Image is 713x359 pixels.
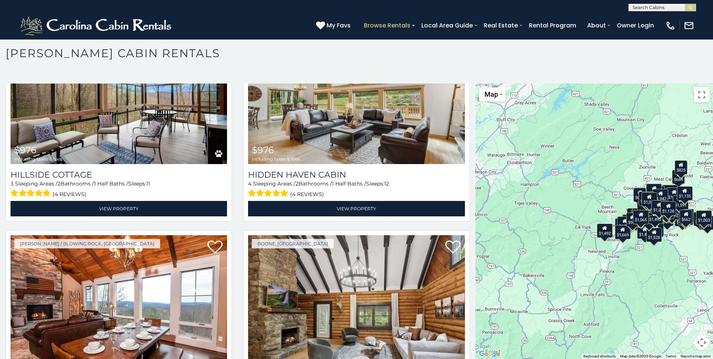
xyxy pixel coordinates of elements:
[684,20,694,31] img: mail-regular-white.png
[14,145,36,155] span: $976
[639,192,654,206] div: $2,070
[479,87,506,101] button: Change map style
[248,19,465,164] a: Hidden Haven Cabin $976 including taxes & fees
[666,354,676,358] a: Terms (opens in new tab)
[693,212,706,226] div: $717
[626,213,639,227] div: $956
[633,188,646,202] div: $616
[647,210,663,224] div: $1,493
[248,180,465,199] div: Sleeping Areas / Bathrooms / Sleeps:
[681,354,711,358] a: Report a map error
[674,160,687,175] div: $825
[53,189,86,199] span: (4 reviews)
[11,19,227,164] a: Hillside Cottage $976 including taxes & fees
[327,21,351,30] span: My Favs
[252,157,300,161] span: including taxes & fees
[252,145,274,155] span: $976
[252,239,334,248] a: Boone, [GEOGRAPHIC_DATA]
[677,186,693,201] div: $1,135
[583,354,616,359] button: Keyboard shortcuts
[11,201,227,216] a: View Property
[637,202,653,216] div: $1,872
[660,201,676,216] div: $1,128
[665,20,676,31] img: phone-regular-white.png
[14,157,62,161] span: including taxes & fees
[694,335,709,350] button: Map camera controls
[620,354,661,358] span: Map data ©2025 Google
[633,210,649,224] div: $1,065
[696,210,711,225] div: $1,003
[642,192,657,207] div: $1,016
[648,223,664,237] div: $1,277
[14,239,160,248] a: [PERSON_NAME] / Blowing Rock, [GEOGRAPHIC_DATA]
[248,180,251,187] span: 4
[19,14,175,37] img: White-1-2.png
[360,19,414,32] a: Browse Rentals
[651,200,667,214] div: $1,046
[146,180,150,187] span: 11
[332,180,366,187] span: 1 Half Baths /
[673,195,689,210] div: $1,591
[617,216,633,231] div: $1,540
[11,19,227,164] img: Hillside Cottage
[652,189,668,203] div: $1,947
[637,225,652,239] div: $1,424
[666,187,682,202] div: $1,545
[484,90,498,98] span: Map
[248,170,465,180] a: Hidden Haven Cabin
[58,180,61,187] span: 2
[11,170,227,180] a: Hillside Cottage
[295,180,298,187] span: 2
[248,201,465,216] a: View Property
[418,19,477,32] a: Local Area Guide
[583,19,610,32] a: About
[672,170,685,184] div: $684
[11,180,14,187] span: 3
[248,19,465,164] img: Hidden Haven Cabin
[290,189,324,199] span: (4 reviews)
[694,87,709,102] button: Toggle fullscreen view
[525,19,580,32] a: Rental Program
[480,19,522,32] a: Real Estate
[613,19,658,32] a: Owner Login
[680,210,692,224] div: $662
[477,349,502,359] a: Open this area in Google Maps (opens a new window)
[316,21,353,30] a: My Favs
[615,225,630,239] div: $1,669
[646,184,662,198] div: $1,392
[445,240,460,256] a: Add to favorites
[11,180,227,199] div: Sleeping Areas / Bathrooms / Sleeps:
[94,180,128,187] span: 1 Half Baths /
[384,180,389,187] span: 12
[678,209,693,223] div: $1,316
[646,228,662,242] div: $1,528
[477,349,502,359] img: Google
[662,185,678,199] div: $1,213
[597,224,613,238] div: $1,492
[207,240,223,256] a: Add to favorites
